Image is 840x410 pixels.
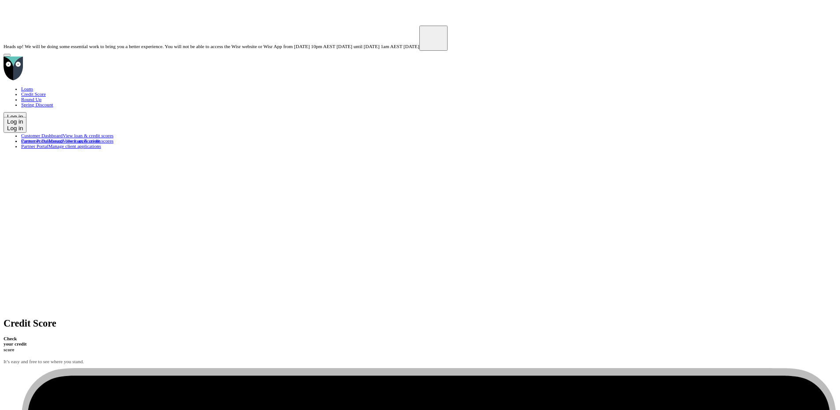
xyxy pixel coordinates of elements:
button: Log in [4,112,26,128]
span: Customer Dashboard [21,138,63,143]
div: credit [15,341,27,346]
div: Log in [7,125,23,132]
a: Loans [21,86,836,91]
div: score [4,347,14,352]
span: Manage client applications [48,143,101,148]
h4: Check your credit score [4,336,836,352]
button: Log in [4,117,26,133]
span: View loan & credit scores [63,138,113,143]
div: Log in [7,118,23,125]
span: Partner Portal [21,143,48,148]
a: Customer DashboardView loan & credit scores [21,138,113,143]
img: Wisr [4,56,23,80]
div: Log in [7,113,23,120]
a: Go to home page [4,76,23,81]
div: your [4,341,13,346]
div: Check [4,336,17,341]
h1: Credit Score [4,318,836,329]
a: Partner PortalManage client applications [21,143,101,148]
a: Credit Score [21,91,836,97]
aside: Heads up! We will be doing some essential work to bring you a better experience. You will not be ... [4,4,836,51]
p: It’s easy and free to see where you stand. [4,359,836,364]
button: Open Menu [4,54,11,56]
a: Spring Discount [21,102,836,107]
a: Round Up [21,97,836,102]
